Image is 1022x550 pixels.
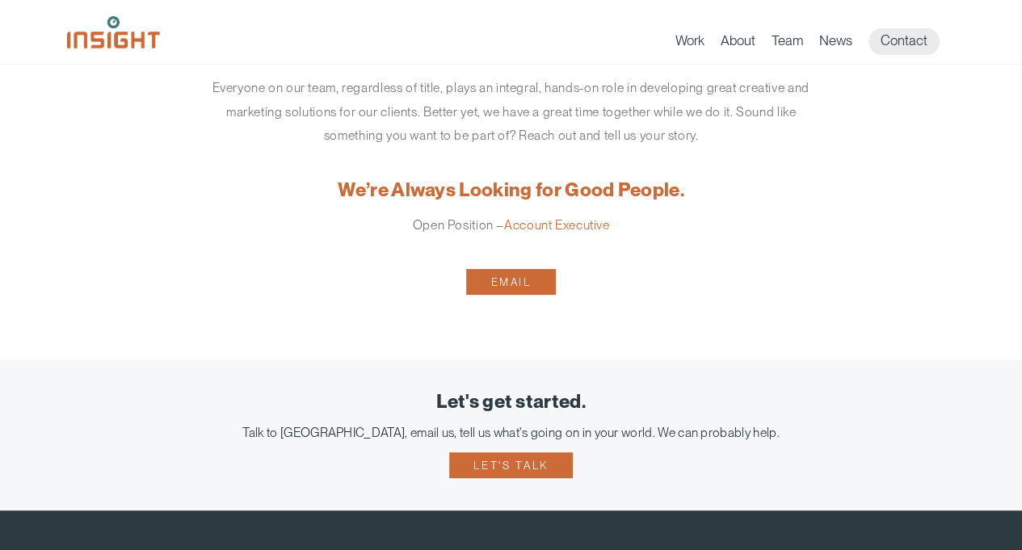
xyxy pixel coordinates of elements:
a: Work [675,32,704,55]
a: Contact [868,28,940,55]
p: Everyone on our team, regardless of title, plays an integral, hands-on role in developing great c... [208,76,814,148]
a: Email [466,269,555,295]
nav: primary navigation menu [675,28,956,55]
a: Team [772,32,803,55]
p: Open Position – [208,213,814,237]
a: News [819,32,852,55]
h2: We’re Always Looking for Good People. [91,180,932,201]
a: Account Executive [504,217,610,233]
img: Insight Marketing Design [67,16,160,48]
a: Let's talk [449,452,572,478]
a: About [721,32,755,55]
div: Let's get started. [24,392,998,413]
div: Talk to [GEOGRAPHIC_DATA], email us, tell us what's going on in your world. We can probably help. [24,425,998,440]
